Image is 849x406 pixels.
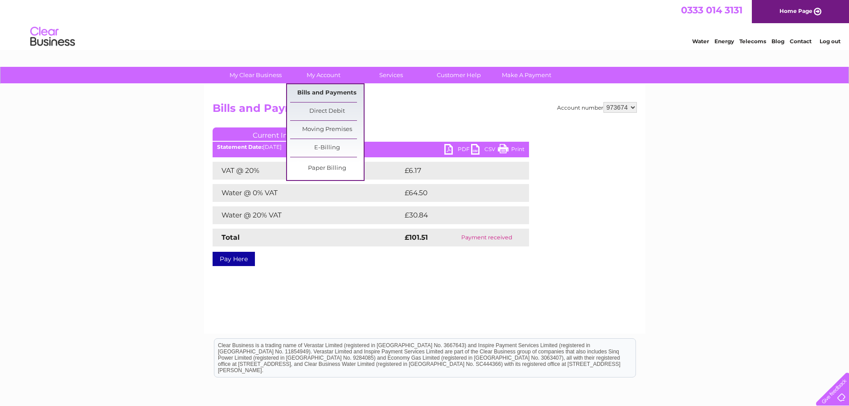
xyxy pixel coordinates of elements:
a: 0333 014 3131 [681,4,742,16]
a: Log out [820,38,841,45]
td: Water @ 0% VAT [213,184,402,202]
a: Contact [790,38,812,45]
b: Statement Date: [217,144,263,150]
a: E-Billing [290,139,364,157]
a: Current Invoice [213,127,346,141]
div: Clear Business is a trading name of Verastar Limited (registered in [GEOGRAPHIC_DATA] No. 3667643... [214,5,636,43]
a: Telecoms [739,38,766,45]
a: Make A Payment [490,67,563,83]
img: logo.png [30,23,75,50]
strong: £101.51 [405,233,428,242]
td: £64.50 [402,184,511,202]
div: [DATE] [213,144,529,150]
a: Energy [714,38,734,45]
td: Payment received [444,229,529,246]
a: Services [354,67,428,83]
a: Pay Here [213,252,255,266]
td: VAT @ 20% [213,162,402,180]
div: Account number [557,102,637,113]
h2: Bills and Payments [213,102,637,119]
a: Print [498,144,525,157]
a: Customer Help [422,67,496,83]
a: Direct Debit [290,103,364,120]
td: £6.17 [402,162,507,180]
a: Bills and Payments [290,84,364,102]
td: Water @ 20% VAT [213,206,402,224]
a: Moving Premises [290,121,364,139]
a: My Account [287,67,360,83]
a: CSV [471,144,498,157]
a: Blog [771,38,784,45]
a: PDF [444,144,471,157]
td: £30.84 [402,206,512,224]
a: My Clear Business [219,67,292,83]
strong: Total [221,233,240,242]
a: Water [692,38,709,45]
a: Paper Billing [290,160,364,177]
